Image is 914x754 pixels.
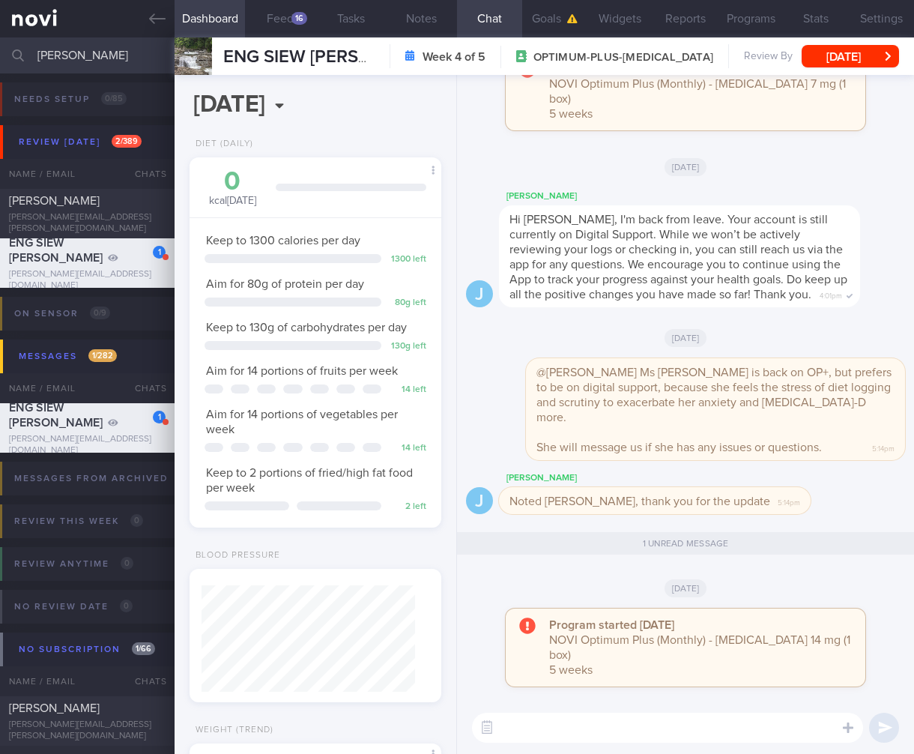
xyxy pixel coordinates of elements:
div: [PERSON_NAME][EMAIL_ADDRESS][PERSON_NAME][DOMAIN_NAME] [9,212,166,235]
span: Aim for 14 portions of fruits per week [206,365,398,377]
div: On sensor [10,304,114,324]
span: OPTIMUM-PLUS-[MEDICAL_DATA] [533,50,713,65]
span: 5 weeks [549,664,593,676]
span: She will message us if she has any issues or questions. [536,441,822,453]
div: kcal [DATE] [205,169,261,208]
div: [PERSON_NAME] [499,469,856,487]
div: 14 left [389,384,426,396]
strong: Week 4 of 5 [423,49,485,64]
div: Blood Pressure [190,550,280,561]
span: 4:01pm [820,287,842,301]
div: J [466,280,493,308]
div: Messages [15,346,121,367]
span: Noted [PERSON_NAME], thank you for the update [509,495,770,507]
span: 0 / 9 [90,307,110,319]
div: 16 [291,12,307,25]
div: 0 [205,169,261,195]
span: [DATE] [665,158,707,176]
div: 14 left [389,443,426,454]
div: 2 left [389,501,426,513]
span: NOVI Optimum Plus (Monthly) - [MEDICAL_DATA] 14 mg (1 box) [549,634,850,661]
div: No review date [10,597,136,617]
div: Needs setup [10,89,130,109]
div: Chats [115,373,175,403]
div: 1 [153,246,166,259]
span: Keep to 130g of carbohydrates per day [206,322,407,334]
span: 5 weeks [549,108,593,120]
span: Hi [PERSON_NAME], I'm back from leave. Your account is still currently on Digital Support. While ... [509,214,847,301]
span: ENG SIEW [PERSON_NAME] [223,48,450,66]
div: Review this week [10,511,147,531]
div: Diet (Daily) [190,139,253,150]
span: [DATE] [665,329,707,347]
span: 0 [121,557,133,570]
div: Messages from Archived [10,468,204,489]
span: ENG SIEW [PERSON_NAME] [9,402,103,429]
span: [PERSON_NAME] [9,702,100,714]
span: 0 [120,600,133,612]
span: Aim for 80g of protein per day [206,278,364,290]
div: [PERSON_NAME] [499,187,905,205]
strong: Program started [DATE] [549,619,674,631]
span: 5:14pm [872,440,895,454]
button: [DATE] [802,45,899,67]
span: 2 / 389 [112,135,142,148]
div: Chats [115,666,175,696]
div: Review anytime [10,554,137,574]
span: Keep to 1300 calories per day [206,235,360,247]
span: Review By [744,50,793,64]
span: 0 / 85 [101,92,127,105]
span: @[PERSON_NAME] Ms [PERSON_NAME] is back on OP+, but prefers to be on digital support, because she... [536,367,892,423]
span: 5:14pm [778,494,800,508]
div: Review [DATE] [15,132,145,152]
span: [PERSON_NAME] [9,195,100,207]
div: 130 g left [389,341,426,352]
span: [DATE] [665,579,707,597]
span: Aim for 14 portions of vegetables per week [206,408,398,435]
span: NOVI Optimum Plus (Monthly) - [MEDICAL_DATA] 7 mg (1 box) [549,78,846,105]
span: 1 / 282 [88,349,117,362]
span: ENG SIEW [PERSON_NAME] [9,237,103,264]
div: 1300 left [389,254,426,265]
div: Chats [115,159,175,189]
div: 1 [153,411,166,423]
div: [PERSON_NAME][EMAIL_ADDRESS][DOMAIN_NAME] [9,269,166,292]
span: 1 / 66 [132,642,155,655]
div: J [466,487,493,515]
span: Keep to 2 portions of fried/high fat food per week [206,467,413,494]
span: 0 [130,514,143,527]
div: 80 g left [389,298,426,309]
div: Weight (Trend) [190,725,273,736]
div: [PERSON_NAME][EMAIL_ADDRESS][PERSON_NAME][DOMAIN_NAME] [9,720,166,742]
div: No subscription [15,639,159,660]
div: [PERSON_NAME][EMAIL_ADDRESS][DOMAIN_NAME] [9,434,166,456]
